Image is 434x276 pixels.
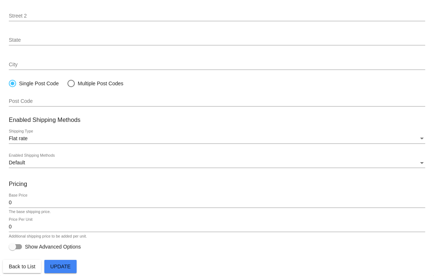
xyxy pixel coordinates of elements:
span: Flat rate [9,135,27,141]
input: City [9,62,425,68]
span: Update [50,264,71,269]
h3: Pricing [9,180,425,187]
button: Back to List [3,260,41,273]
div: The base shipping price. [9,210,51,214]
input: Base Price [9,200,425,206]
mat-select: Enabled Shipping Methods [9,160,425,166]
div: Multiple Post Codes [75,81,124,86]
span: Default [9,160,25,165]
mat-select: Shipping Type [9,136,425,142]
button: Update [44,260,77,273]
input: State [9,37,425,43]
span: Show Advanced Options [25,243,81,250]
h3: Enabled Shipping Methods [9,116,425,123]
span: Back to List [9,264,35,269]
input: Post Code [9,98,425,104]
div: Additional shipping price to be added per unit. [9,234,87,239]
input: Price Per Unit [9,224,425,230]
div: Single Post Code [16,81,59,86]
input: Street 2 [9,13,425,19]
